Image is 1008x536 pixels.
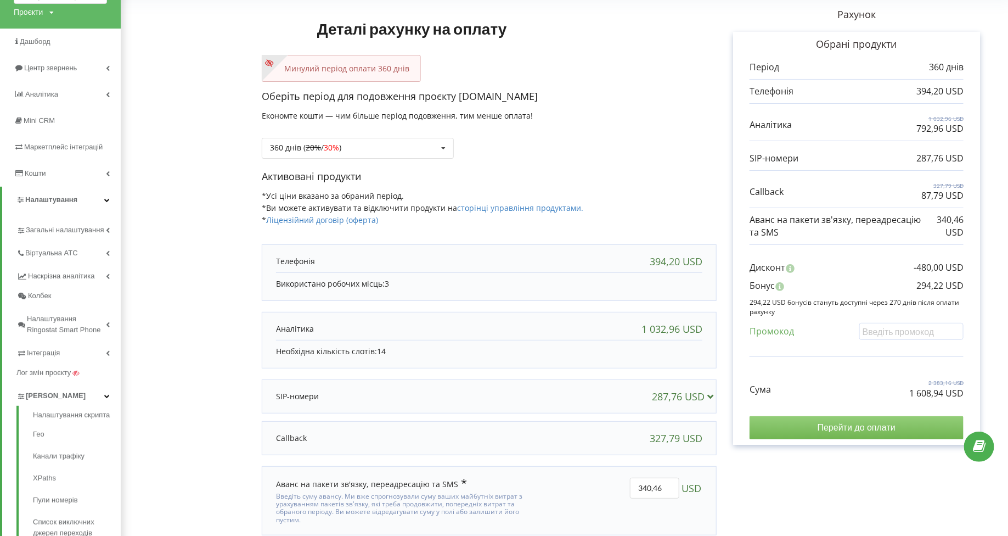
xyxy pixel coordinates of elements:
h1: Деталі рахунку на оплату [262,2,562,55]
p: Період [750,61,779,74]
span: Економте кошти — чим більше період подовження, тим менше оплата! [262,110,533,121]
p: Аналітика [276,323,314,334]
div: 360 днів ( / ) [270,144,341,152]
p: Обрані продукти [750,37,964,52]
span: Центр звернень [24,64,77,72]
s: 20% [306,142,321,153]
a: Лог змін проєкту [16,363,121,383]
input: Введіть промокод [859,323,964,340]
a: Ліцензійний договір (оферта) [266,215,378,225]
p: Callback [276,433,307,444]
span: Наскрізна аналітика [28,271,94,282]
a: XPaths [33,467,121,489]
span: Дашборд [20,37,50,46]
span: 14 [377,346,386,356]
p: 1 608,94 USD [909,387,964,400]
div: Проєкти [14,7,43,18]
a: Віртуальна АТС [16,240,121,263]
p: Рахунок [717,8,996,22]
div: Введіть суму авансу. Ми вже спрогнозували суму ваших майбутніх витрат з урахуванням пакетів зв'яз... [276,490,537,524]
p: 287,76 USD [916,152,964,165]
p: Сума [750,383,771,396]
p: 2 383,16 USD [909,379,964,387]
p: Активовані продукти [262,170,717,184]
p: SIP-номери [276,391,319,402]
p: Використано робочих місць: [276,278,702,289]
span: Кошти [25,169,46,177]
span: Маркетплейс інтеграцій [24,143,103,151]
span: Аналiтика [25,90,58,98]
a: Інтеграція [16,340,121,363]
span: 30% [324,142,339,153]
span: *Ви можете активувати та відключити продукти на [262,203,583,213]
a: [PERSON_NAME] [16,383,121,406]
a: Канали трафіку [33,445,121,467]
span: Загальні налаштування [26,225,104,236]
div: 287,76 USD [652,391,718,402]
p: -480,00 USD [914,261,964,274]
p: Дисконт [750,261,785,274]
input: Перейти до оплати [750,416,964,439]
p: 394,20 USD [916,85,964,98]
a: Налаштування скрипта [33,410,121,423]
div: 1 032,96 USD [641,323,702,334]
span: Mini CRM [24,116,55,125]
div: 394,20 USD [650,256,702,267]
p: Callback [750,186,784,198]
p: 1 032,96 USD [916,115,964,122]
a: Налаштування [2,187,121,213]
a: Наскрізна аналітика [16,263,121,286]
p: Необхідна кількість слотів: [276,346,702,357]
a: Налаштування Ringostat Smart Phone [16,306,121,340]
span: [PERSON_NAME] [26,390,86,401]
span: Інтеграція [27,348,60,359]
p: 327,79 USD [921,182,964,189]
div: 327,79 USD [650,433,702,444]
a: Загальні налаштування [16,217,121,240]
span: Віртуальна АТС [25,248,78,259]
span: USD [682,478,701,499]
span: Лог змін проєкту [16,367,71,378]
p: 340,46 USD [923,214,964,239]
a: сторінці управління продуктами. [457,203,583,213]
span: 3 [385,278,389,289]
span: Налаштування [25,196,77,204]
p: SIP-номери [750,152,798,165]
a: Гео [33,423,121,445]
p: Аналітика [750,119,792,131]
span: Колбек [28,291,51,302]
div: Аванс на пакети зв'язку, переадресацію та SMS [276,478,467,490]
p: Минулий період оплати 360 днів [273,63,409,74]
p: Промокод [750,325,794,338]
span: Налаштування Ringostat Smart Phone [27,314,106,336]
p: 294,22 USD [916,280,964,292]
a: Колбек [16,286,121,306]
p: 792,96 USD [916,122,964,135]
p: Телефонія [750,85,793,98]
p: 294,22 USD бонусів стануть доступні через 270 днів після оплати рахунку [750,298,964,316]
p: Телефонія [276,256,315,267]
span: *Усі ціни вказано за обраний період. [262,191,404,201]
a: Пули номерів [33,489,121,511]
p: 87,79 USD [921,189,964,202]
p: Оберіть період для подовження проєкту [DOMAIN_NAME] [262,90,717,104]
p: Бонус [750,280,775,292]
p: Аванс на пакети зв'язку, переадресацію та SMS [750,214,923,239]
p: 360 днів [929,61,964,74]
